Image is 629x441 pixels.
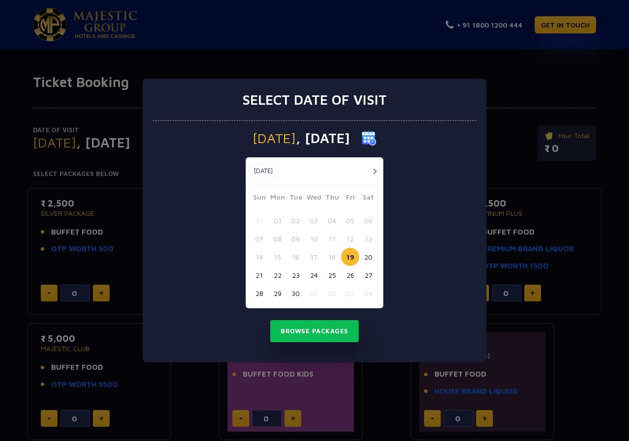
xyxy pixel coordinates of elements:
img: calender icon [362,131,376,146]
button: 04 [359,284,377,302]
span: Wed [305,192,323,206]
button: 02 [323,284,341,302]
h3: Select date of visit [242,91,387,108]
button: 12 [341,230,359,248]
span: [DATE] [253,131,296,145]
span: Tue [286,192,305,206]
button: 10 [305,230,323,248]
button: 29 [268,284,286,302]
button: 11 [323,230,341,248]
button: 05 [341,211,359,230]
button: 25 [323,266,341,284]
span: Thu [323,192,341,206]
button: 03 [341,284,359,302]
button: 02 [286,211,305,230]
button: 26 [341,266,359,284]
button: 01 [268,211,286,230]
button: [DATE] [248,164,278,178]
span: Sat [359,192,377,206]
button: 04 [323,211,341,230]
button: 06 [359,211,377,230]
button: 03 [305,211,323,230]
button: 30 [286,284,305,302]
span: Fri [341,192,359,206]
button: 01 [305,284,323,302]
button: 09 [286,230,305,248]
button: 27 [359,266,377,284]
button: 13 [359,230,377,248]
button: 17 [305,248,323,266]
button: 08 [268,230,286,248]
button: 22 [268,266,286,284]
button: 31 [250,211,268,230]
button: 23 [286,266,305,284]
span: Sun [250,192,268,206]
span: , [DATE] [296,131,350,145]
button: 15 [268,248,286,266]
button: 14 [250,248,268,266]
button: 24 [305,266,323,284]
span: Mon [268,192,286,206]
button: 16 [286,248,305,266]
button: 28 [250,284,268,302]
button: 19 [341,248,359,266]
button: 21 [250,266,268,284]
button: Browse Packages [270,320,359,343]
button: 07 [250,230,268,248]
button: 18 [323,248,341,266]
button: 20 [359,248,377,266]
